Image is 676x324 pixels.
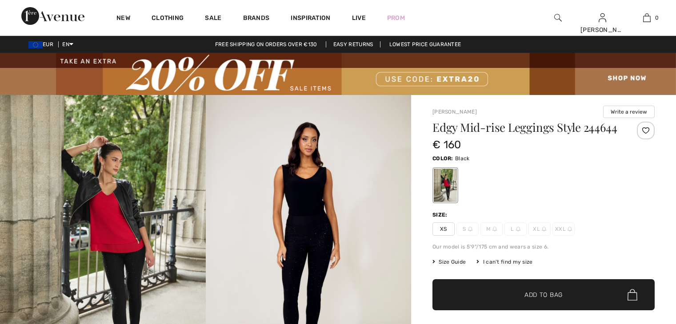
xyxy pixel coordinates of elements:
[468,227,472,231] img: ring-m.svg
[432,243,655,251] div: Our model is 5'9"/175 cm and wears a size 6.
[434,169,457,202] div: Black
[580,25,624,35] div: [PERSON_NAME]
[382,41,468,47] a: Lowest Price Guarantee
[516,227,520,231] img: ring-m.svg
[116,14,130,24] a: New
[291,14,330,24] span: Inspiration
[208,41,324,47] a: Free shipping on orders over €130
[603,106,655,118] button: Write a review
[432,109,477,115] a: [PERSON_NAME]
[542,227,546,231] img: ring-m.svg
[528,222,551,236] span: XL
[655,14,659,22] span: 0
[554,12,562,23] img: search the website
[432,279,655,310] button: Add to Bag
[432,211,449,219] div: Size:
[599,12,606,23] img: My Info
[387,13,405,23] a: Prom
[599,13,606,22] a: Sign In
[28,41,43,48] img: Euro
[455,155,470,162] span: Black
[432,155,453,162] span: Color:
[352,13,366,23] a: Live
[152,14,184,24] a: Clothing
[568,227,572,231] img: ring-m.svg
[21,7,84,25] img: 1ère Avenue
[476,258,532,266] div: I can't find my size
[524,290,563,300] span: Add to Bag
[326,41,381,47] a: Easy Returns
[28,41,57,47] span: EUR
[432,138,461,151] span: € 160
[243,14,270,24] a: Brands
[643,12,651,23] img: My Bag
[492,227,497,231] img: ring-m.svg
[628,289,637,300] img: Bag.svg
[504,222,527,236] span: L
[205,14,221,24] a: Sale
[456,222,479,236] span: S
[480,222,503,236] span: M
[62,41,73,47] span: EN
[552,222,575,236] span: XXL
[432,122,618,133] h1: Edgy Mid-rise Leggings Style 244644
[432,258,466,266] span: Size Guide
[625,12,668,23] a: 0
[432,222,455,236] span: XS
